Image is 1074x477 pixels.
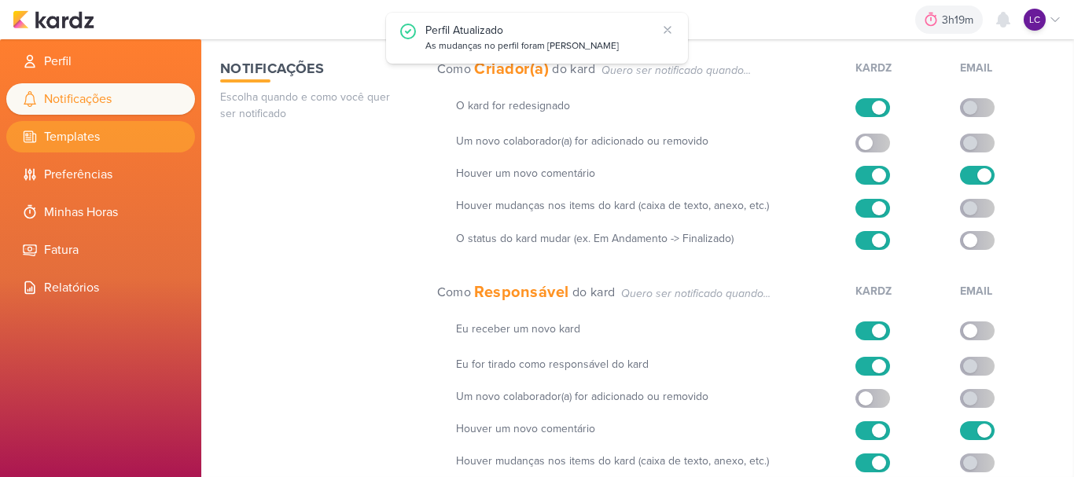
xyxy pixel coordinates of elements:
h2: Eu for tirado como responsável do kard [456,356,846,372]
h2: Houver um novo comentário [456,165,846,182]
li: Preferências [6,159,195,190]
h2: Houver mudanças nos items do kard (caixa de texto, anexo, etc.) [456,453,846,469]
li: Minhas Horas [6,196,195,228]
div: As mudanças no perfil foram [PERSON_NAME] [425,39,657,54]
h1: Notificações [220,58,406,79]
span: Quero ser notificado quando... [595,62,751,79]
h3: Responsável [471,281,572,303]
div: Perfil Atualizado [425,22,657,39]
h2: Eu receber um novo kard [456,321,846,337]
li: Templates [6,121,195,152]
span: Email [960,284,992,298]
li: Perfil [6,46,195,77]
p: Escolha quando e como você quer ser notificado [220,89,406,122]
h2: Um novo colaborador(a) for adicionado ou removido [456,388,846,405]
h2: Um novo colaborador(a) for adicionado ou removido [456,133,846,149]
h3: Criador(a) [471,58,552,80]
h2: Houver um novo comentário [456,420,846,437]
h3: do kard [552,60,595,79]
h2: Houver mudanças nos items do kard (caixa de texto, anexo, etc.) [456,197,846,214]
div: 3h19m [942,12,978,28]
h3: Como [437,283,472,302]
li: Relatórios [6,272,195,303]
span: Email [960,61,992,75]
span: Kardz [855,61,892,75]
p: LC [1029,13,1040,27]
div: Laís Costa [1024,9,1046,31]
h3: do kard [572,283,616,302]
li: Fatura [6,234,195,266]
img: kardz.app [13,10,94,29]
h2: O status do kard mudar (ex. Em Andamento -> Finalizado) [456,230,846,247]
h3: Como [437,60,472,79]
span: Quero ser notificado quando... [615,285,771,302]
h2: O kard for redesignado [456,97,846,114]
li: Notificações [6,83,195,115]
span: Kardz [855,284,892,298]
